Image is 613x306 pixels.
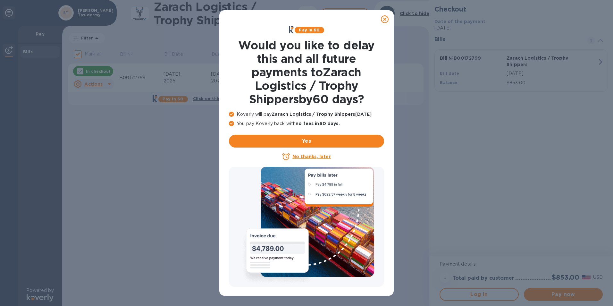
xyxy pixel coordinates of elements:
p: Koverly will pay [229,111,384,118]
b: Zarach Logistics / Trophy Shippers [DATE] [272,112,372,117]
p: You pay Koverly back with [229,120,384,127]
b: Pay in 60 [299,28,320,32]
u: No thanks, later [292,154,331,159]
span: Yes [234,137,379,145]
h1: Would you like to delay this and all future payments to Zarach Logistics / Trophy Shippers by 60 ... [229,38,384,106]
button: Yes [229,135,384,148]
b: no fees in 60 days . [296,121,340,126]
